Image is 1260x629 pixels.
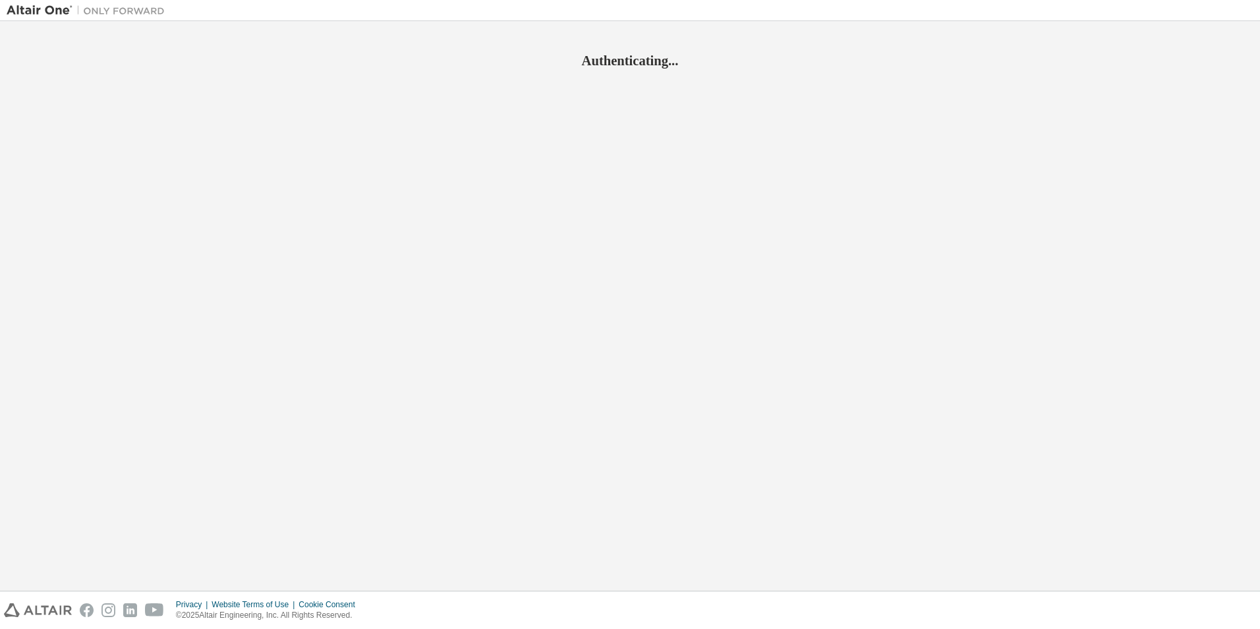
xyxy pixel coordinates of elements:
[176,599,212,610] div: Privacy
[80,603,94,617] img: facebook.svg
[4,603,72,617] img: altair_logo.svg
[176,610,363,621] p: © 2025 Altair Engineering, Inc. All Rights Reserved.
[7,4,171,17] img: Altair One
[145,603,164,617] img: youtube.svg
[123,603,137,617] img: linkedin.svg
[7,52,1253,69] h2: Authenticating...
[212,599,299,610] div: Website Terms of Use
[101,603,115,617] img: instagram.svg
[299,599,362,610] div: Cookie Consent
